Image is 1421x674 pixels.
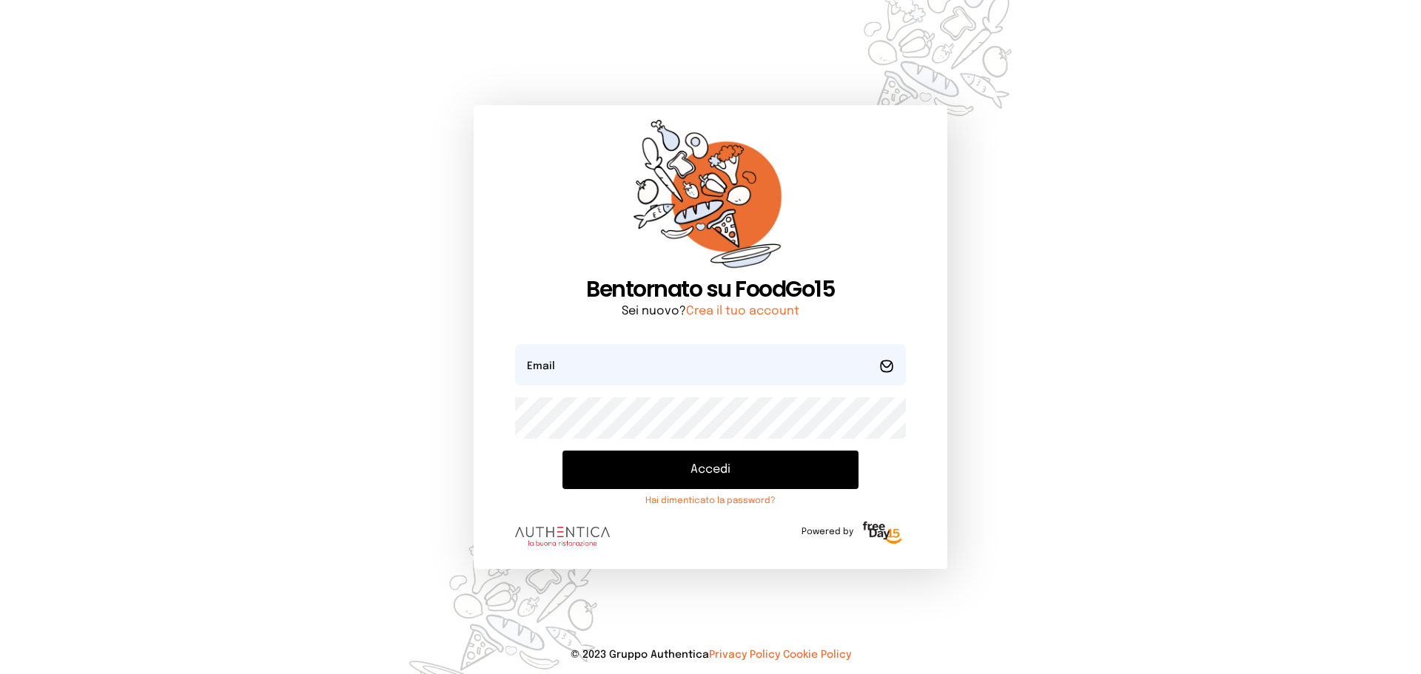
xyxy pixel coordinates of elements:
[802,526,853,538] span: Powered by
[783,650,851,660] a: Cookie Policy
[515,303,906,320] p: Sei nuovo?
[515,276,906,303] h1: Bentornato su FoodGo15
[686,305,799,317] a: Crea il tuo account
[562,495,859,507] a: Hai dimenticato la password?
[859,519,906,548] img: logo-freeday.3e08031.png
[709,650,780,660] a: Privacy Policy
[562,451,859,489] button: Accedi
[515,527,610,546] img: logo.8f33a47.png
[634,120,787,276] img: sticker-orange.65babaf.png
[24,647,1397,662] p: © 2023 Gruppo Authentica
